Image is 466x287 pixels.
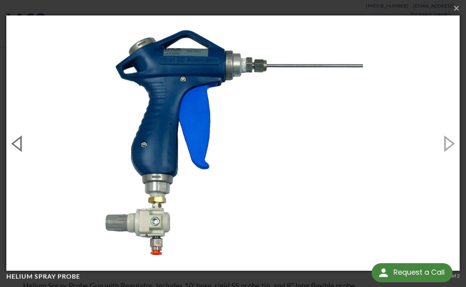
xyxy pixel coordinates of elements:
h4: Helium Spray Probe [6,272,445,281]
div: Request a Call [393,263,445,281]
div: Request a Call [372,263,453,282]
button: Next (Right arrow key) [430,121,466,165]
img: round button [377,266,390,279]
